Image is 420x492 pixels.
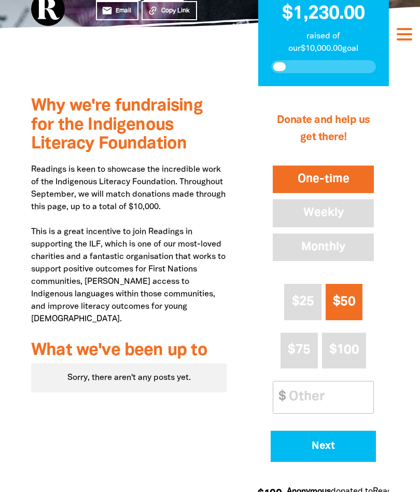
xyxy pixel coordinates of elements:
[31,341,227,360] h3: What we've been up to
[271,431,376,462] button: Pay with Credit Card
[288,344,310,356] span: $75
[96,1,138,20] a: emailEmail
[333,296,355,308] span: $50
[271,30,376,55] p: raised of our $10,000.00 goal
[271,231,376,264] button: Monthly
[142,1,197,20] button: Copy Link
[271,163,376,196] button: One-time
[271,101,376,156] h2: Donate and help us get there!
[31,98,203,152] span: Why we're fundraising for the Indigenous Literacy Foundation
[161,6,190,16] span: Copy Link
[329,344,359,356] span: $100
[285,441,362,452] span: Next
[282,5,365,22] span: $1,230.00
[322,333,367,368] button: $100
[116,6,131,16] span: Email
[271,197,376,229] button: Weekly
[284,284,321,320] button: $25
[282,381,373,413] input: Other
[292,296,314,308] span: $25
[273,381,286,413] span: $
[326,284,362,320] button: $50
[102,5,113,16] i: email
[31,163,227,325] p: Readings is keen to showcase the incredible work of the Indigenous Literacy Foundation. Throughou...
[281,333,317,368] button: $75
[31,363,227,392] div: Paginated content
[31,363,227,392] div: Sorry, there aren't any posts yet.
